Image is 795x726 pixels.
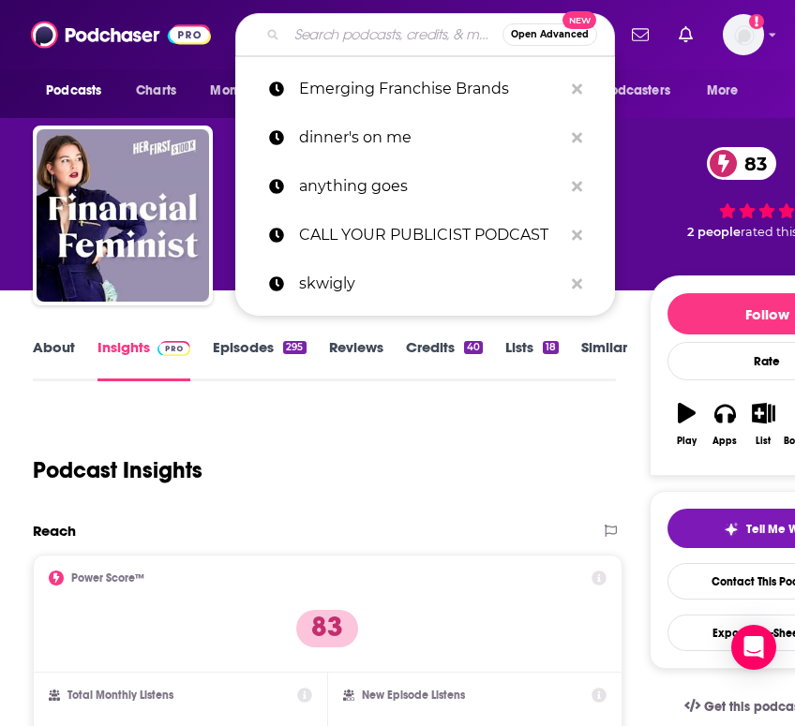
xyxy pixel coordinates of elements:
[287,20,502,50] input: Search podcasts, credits, & more...
[562,11,596,29] span: New
[235,65,615,113] a: Emerging Franchise Brands
[731,625,776,670] div: Open Intercom Messenger
[671,19,700,51] a: Show notifications dropdown
[724,522,739,537] img: tell me why sparkle
[33,73,126,109] button: open menu
[744,391,783,458] button: List
[299,65,562,113] p: Emerging Franchise Brands
[568,73,697,109] button: open menu
[299,211,562,259] p: CALL YOUR PUBLICIST PODCAST
[511,30,589,39] span: Open Advanced
[694,73,762,109] button: open menu
[464,341,483,354] div: 40
[37,129,209,302] img: Financial Feminist
[299,259,562,308] p: skwigly
[707,147,776,180] a: 83
[136,78,176,104] span: Charts
[726,147,776,180] span: 83
[235,162,615,211] a: anything goes
[687,225,741,239] span: 2 people
[299,162,562,211] p: anything goes
[677,436,697,447] div: Play
[706,391,744,458] button: Apps
[97,338,190,381] a: InsightsPodchaser Pro
[329,338,383,381] a: Reviews
[235,113,615,162] a: dinner's on me
[213,338,306,381] a: Episodes295
[33,522,76,540] h2: Reach
[235,211,615,259] a: CALL YOUR PUBLICIST PODCAST
[157,341,190,356] img: Podchaser Pro
[283,341,306,354] div: 295
[210,78,277,104] span: Monitoring
[723,14,764,55] button: Show profile menu
[505,338,559,381] a: Lists18
[624,19,656,51] a: Show notifications dropdown
[723,14,764,55] img: User Profile
[33,456,202,484] h1: Podcast Insights
[296,610,358,647] p: 83
[299,113,562,162] p: dinner's on me
[362,689,465,702] h2: New Episode Listens
[543,341,559,354] div: 18
[707,78,739,104] span: More
[581,338,627,381] a: Similar
[235,13,615,56] div: Search podcasts, credits, & more...
[67,689,173,702] h2: Total Monthly Listens
[197,73,301,109] button: open menu
[31,17,211,52] img: Podchaser - Follow, Share and Rate Podcasts
[712,436,737,447] div: Apps
[749,14,764,29] svg: Add a profile image
[33,338,75,381] a: About
[124,73,187,109] a: Charts
[723,14,764,55] span: Logged in as jennevievef
[580,78,670,104] span: For Podcasters
[406,338,483,381] a: Credits40
[71,571,144,585] h2: Power Score™
[46,78,101,104] span: Podcasts
[235,259,615,308] a: skwigly
[756,436,771,447] div: List
[667,391,706,458] button: Play
[502,23,597,46] button: Open AdvancedNew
